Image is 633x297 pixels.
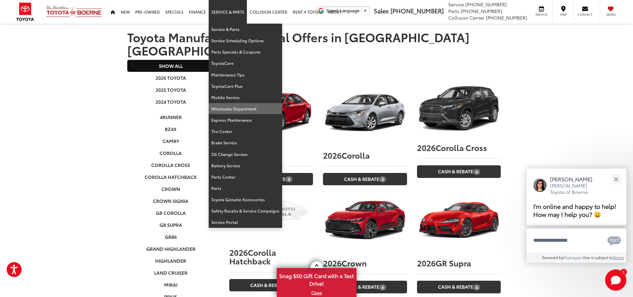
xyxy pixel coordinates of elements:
p: [PERSON_NAME] [550,175,599,183]
svg: Start Chat [605,269,626,291]
button: Chat with SMS [605,233,623,248]
a: Oil Change Service [209,149,282,160]
span: 2026 [229,246,248,258]
a: Grand Highlander [127,243,215,255]
textarea: Type your message [527,228,626,252]
h3: Corolla [323,151,407,159]
span: Service [448,1,464,8]
span: Serviced by [542,254,564,260]
a: Mirai [127,279,215,291]
h3: Corolla Hatchback [229,248,313,265]
span: Contact [578,12,592,17]
img: 2026 Toyota Corolla [323,81,407,144]
span: Snag $50 Gift Card with a Test Drive! [277,269,356,289]
a: Express Maintenance [209,114,282,126]
a: Gubagoo. [564,254,582,260]
span: 2026 [323,257,342,268]
span: Use is subject to [582,254,613,260]
a: Parts [209,183,282,194]
a: GR Corolla [127,207,215,219]
a: Select Language​ [326,8,368,13]
h3: GR Supra [417,258,501,267]
span: Map [556,12,571,17]
a: Mobile Service [209,92,282,103]
img: 2026 Toyota Corolla Cross [417,81,501,136]
a: Service Scheduling Options [209,35,282,46]
a: Toyota Genuine Accessories: Opens in a new tab [209,194,282,205]
a: Corolla Cross [127,159,215,171]
span: ​ [361,8,362,13]
a: 2024 Toyota [127,96,215,108]
a: Crown Signia [127,195,215,207]
a: Crown [127,183,215,195]
a: ToyotaCare Plus [209,80,282,92]
a: Terms [613,254,624,260]
span: Parts [448,8,459,14]
p: [PERSON_NAME] Toyota of Boerne [550,183,599,196]
span: 1 [623,270,624,273]
a: Battery Service [209,160,282,171]
span: 2026 [417,257,436,268]
a: Tire Center: Opens in a new tab [209,126,282,137]
a: Cash & Rebate4 [417,281,501,293]
span: [PHONE_NUMBER] [486,14,527,21]
a: Show All [127,60,215,72]
span: [PHONE_NUMBER] [465,1,507,8]
a: Camry [127,135,215,147]
svg: Text [607,235,621,246]
a: GR86 [127,231,215,243]
div: Close[PERSON_NAME][PERSON_NAME] Toyota of BoerneI'm online and happy to help! How may I help you?... [527,169,626,263]
span: I'm online and happy to help! How may I help you? 😀 [533,202,616,219]
a: Safety Recalls & Service Campaigns: Opens in a new tab [209,205,282,217]
button: Toggle Chat Window [605,269,626,291]
a: Highlander [127,255,215,267]
a: 2025 Toyota [127,84,215,96]
a: Brake Service [209,137,282,148]
span: 4 [473,169,480,175]
a: bZ4X [127,123,215,135]
h3: Crown [323,258,407,267]
span: Select Language [326,8,360,13]
a: GR Supra [127,219,215,231]
a: Wholesale Department [209,103,282,114]
a: Maintenance Tips [209,69,282,80]
span: Sales [374,6,389,15]
span: 4 [379,176,386,182]
a: Service & Parts: Opens in a new tab [209,24,282,35]
button: Close [609,172,623,186]
a: Cash & Rebate4 [323,281,407,293]
h2: All Models [224,67,506,77]
a: 4Runner [127,111,215,123]
a: Cash & Rebate4 [417,165,501,178]
a: Cash & Rebate4 [323,173,407,185]
a: 2026 Toyota [127,72,215,84]
span: 2026 [417,142,436,153]
a: Cash & Rebate4 [229,279,313,291]
span: 4 [379,284,386,290]
a: Parts Center: Opens in a new tab [209,171,282,183]
span: [PHONE_NUMBER] [390,6,444,15]
span: 2026 [323,149,342,161]
a: Corolla Hatchback [127,171,215,183]
a: Parts Specials & Coupons [209,46,282,58]
img: 2026 Toyota Crown [323,189,407,251]
span: [PHONE_NUMBER] [461,8,502,14]
a: Land Cruiser [127,267,215,279]
span: ▼ [363,8,368,13]
a: Corolla [127,147,215,159]
span: Saved [603,12,618,17]
span: Service [534,12,549,17]
a: Service Portal [209,217,282,227]
img: 2026 Toyota GR Supra [417,189,501,251]
img: Vic Vaughan Toyota of Boerne [46,5,102,19]
span: 4 [285,176,292,182]
span: Collision Center [448,14,484,21]
a: ToyotaCare [209,58,282,69]
h1: Toyota Manufacturer Special Offers in [GEOGRAPHIC_DATA] [GEOGRAPHIC_DATA] [127,30,506,57]
h3: Corolla Cross [417,143,501,152]
span: 4 [473,284,480,290]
